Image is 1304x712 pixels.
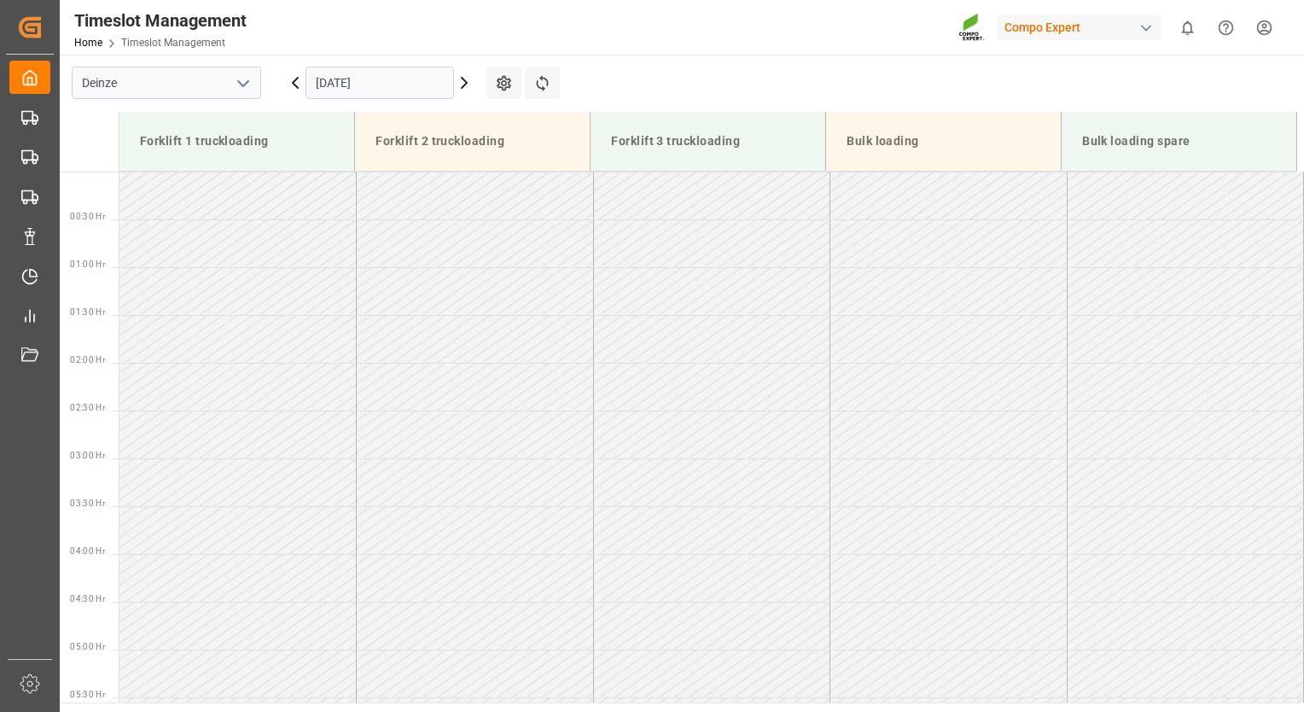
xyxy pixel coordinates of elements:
[133,125,341,157] div: Forklift 1 truckloading
[70,307,105,317] span: 01:30 Hr
[70,642,105,651] span: 05:00 Hr
[1168,9,1207,47] button: show 0 new notifications
[998,11,1168,44] button: Compo Expert
[958,13,986,43] img: Screenshot%202023-09-29%20at%2010.02.21.png_1712312052.png
[74,37,102,49] a: Home
[70,212,105,221] span: 00:30 Hr
[74,8,247,33] div: Timeslot Management
[840,125,1047,157] div: Bulk loading
[70,403,105,412] span: 02:30 Hr
[70,594,105,604] span: 04:30 Hr
[1075,125,1283,157] div: Bulk loading spare
[70,499,105,508] span: 03:30 Hr
[306,67,454,99] input: DD.MM.YYYY
[70,355,105,365] span: 02:00 Hr
[70,546,105,556] span: 04:00 Hr
[70,260,105,269] span: 01:00 Hr
[369,125,576,157] div: Forklift 2 truckloading
[70,690,105,699] span: 05:30 Hr
[604,125,812,157] div: Forklift 3 truckloading
[998,15,1161,40] div: Compo Expert
[70,451,105,460] span: 03:00 Hr
[230,70,255,96] button: open menu
[72,67,261,99] input: Type to search/select
[1207,9,1245,47] button: Help Center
